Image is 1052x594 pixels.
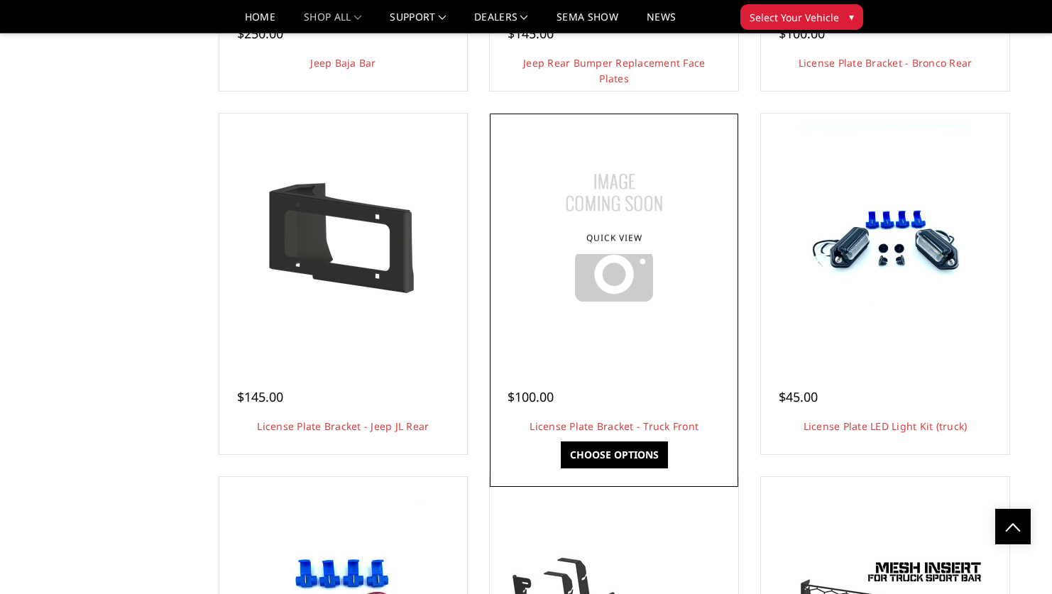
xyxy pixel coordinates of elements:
a: Click to Top [995,509,1031,544]
a: License Plate Bracket - Truck Front [530,419,698,433]
img: License Plate LED Light Kit (truck) [800,124,970,351]
a: News [647,12,676,33]
a: License Plate LED Light Kit (truck) [765,117,1006,358]
a: Dealers [474,12,528,33]
span: $145.00 [237,388,283,405]
a: Home [245,12,275,33]
a: Support [390,12,446,33]
a: License Plate Bracket - Jeep JL Rear [257,419,429,433]
img: License Plate Bracket - Jeep JL Rear [229,174,456,302]
span: $250.00 [237,25,283,42]
a: Choose Options [561,441,668,468]
span: ▾ [849,9,854,24]
span: $100.00 [508,388,554,405]
span: $100.00 [779,25,825,42]
a: License Plate LED Light Kit (truck) [804,419,968,433]
a: Quick view [566,221,662,255]
button: Select Your Vehicle [740,4,863,30]
iframe: Chat Widget [981,526,1052,594]
a: shop all [304,12,361,33]
span: $145.00 [508,25,554,42]
a: License Plate Bracket - Jeep JL Rear [223,117,464,358]
span: Select Your Vehicle [750,10,839,25]
a: Jeep Rear Bumper Replacement Face Plates [523,56,705,85]
a: SEMA Show [557,12,618,33]
a: License Plate Bracket - Bronco Rear [799,56,972,70]
a: Jeep Baja Bar [310,56,376,70]
span: $45.00 [779,388,818,405]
